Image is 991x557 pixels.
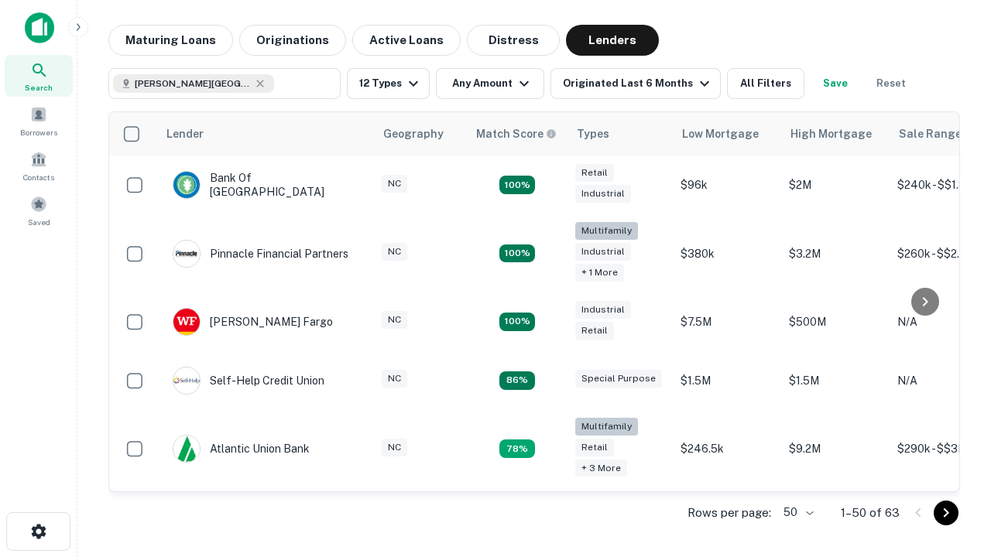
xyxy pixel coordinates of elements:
[914,384,991,458] iframe: Chat Widget
[841,504,900,522] p: 1–50 of 63
[382,311,407,329] div: NC
[499,439,535,458] div: Matching Properties: 10, hasApolloMatch: undefined
[577,125,609,143] div: Types
[476,125,557,142] div: Capitalize uses an advanced AI algorithm to match your search with the best lender. The match sco...
[575,418,638,436] div: Multifamily
[781,112,890,155] th: High Mortgage
[781,351,890,410] td: $1.5M
[781,155,890,214] td: $2M
[382,243,407,261] div: NC
[374,112,467,155] th: Geography
[173,436,200,462] img: picture
[550,68,721,99] button: Originated Last 6 Months
[575,370,662,388] div: Special Purpose
[682,125,759,143] div: Low Mortgage
[25,81,53,94] span: Search
[173,172,200,198] img: picture
[476,125,554,142] h6: Match Score
[934,501,958,525] button: Go to next page
[383,125,444,143] div: Geography
[436,68,544,99] button: Any Amount
[467,112,568,155] th: Capitalize uses an advanced AI algorithm to match your search with the best lender. The match sco...
[173,308,333,336] div: [PERSON_NAME] Fargo
[352,25,461,56] button: Active Loans
[781,410,890,488] td: $9.2M
[673,410,781,488] td: $246.5k
[5,145,73,186] a: Contacts
[20,126,57,138] span: Borrowers
[5,190,73,231] a: Saved
[173,241,200,267] img: picture
[5,55,73,97] a: Search
[563,74,714,93] div: Originated Last 6 Months
[727,68,804,99] button: All Filters
[575,439,614,456] div: Retail
[575,222,638,240] div: Multifamily
[28,216,50,228] span: Saved
[347,68,430,99] button: 12 Types
[781,214,890,292] td: $3.2M
[173,435,310,463] div: Atlantic Union Bank
[5,100,73,142] a: Borrowers
[173,367,200,394] img: picture
[575,460,627,477] div: + 3 more
[108,25,233,56] button: Maturing Loans
[382,175,407,193] div: NC
[811,68,860,99] button: Save your search to get updates of matches that match your search criteria.
[173,171,358,199] div: Bank Of [GEOGRAPHIC_DATA]
[575,322,614,340] div: Retail
[899,125,962,143] div: Sale Range
[382,370,407,388] div: NC
[575,243,631,261] div: Industrial
[673,214,781,292] td: $380k
[173,367,324,395] div: Self-help Credit Union
[566,25,659,56] button: Lenders
[239,25,346,56] button: Originations
[499,371,535,390] div: Matching Properties: 11, hasApolloMatch: undefined
[575,164,614,182] div: Retail
[575,185,631,203] div: Industrial
[866,68,916,99] button: Reset
[499,176,535,194] div: Matching Properties: 15, hasApolloMatch: undefined
[781,292,890,351] td: $500M
[23,171,54,183] span: Contacts
[673,351,781,410] td: $1.5M
[173,240,348,268] div: Pinnacle Financial Partners
[673,112,781,155] th: Low Mortgage
[568,112,673,155] th: Types
[467,25,560,56] button: Distress
[790,125,872,143] div: High Mortgage
[25,12,54,43] img: capitalize-icon.png
[173,309,200,335] img: picture
[673,292,781,351] td: $7.5M
[575,264,624,282] div: + 1 more
[135,77,251,91] span: [PERSON_NAME][GEOGRAPHIC_DATA], [GEOGRAPHIC_DATA]
[166,125,204,143] div: Lender
[575,301,631,319] div: Industrial
[673,155,781,214] td: $96k
[688,504,771,522] p: Rows per page:
[499,244,535,263] div: Matching Properties: 23, hasApolloMatch: undefined
[777,501,816,524] div: 50
[499,313,535,331] div: Matching Properties: 14, hasApolloMatch: undefined
[157,112,374,155] th: Lender
[382,439,407,456] div: NC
